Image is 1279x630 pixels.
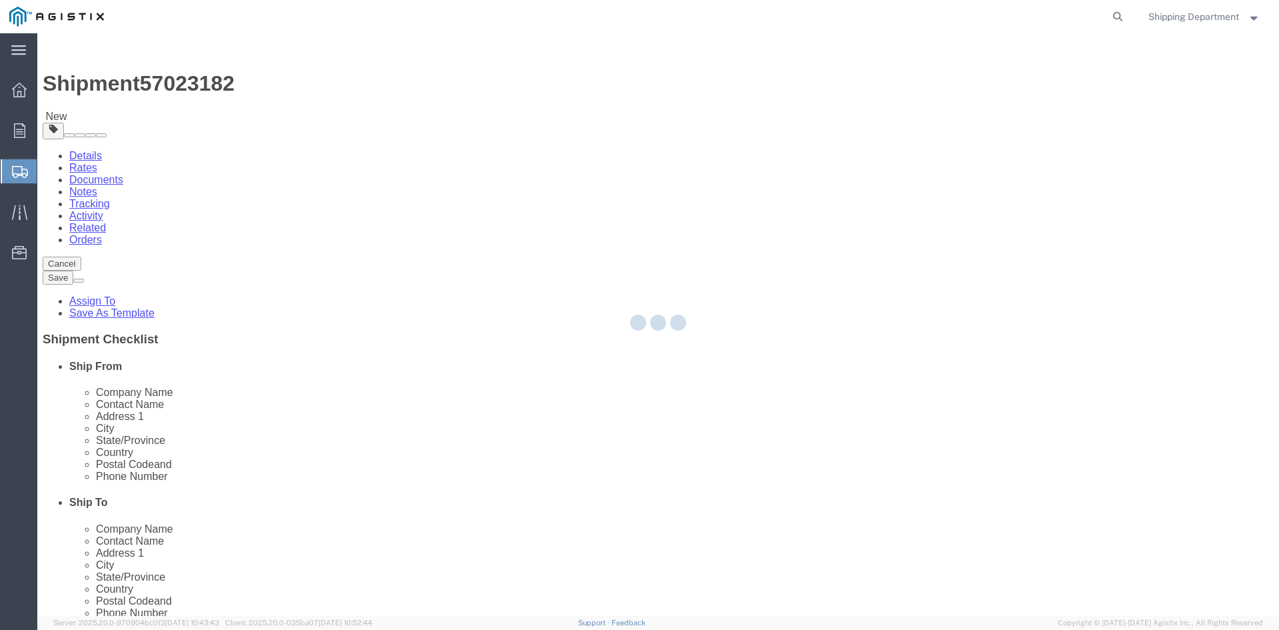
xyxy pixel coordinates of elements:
[225,619,372,627] span: Client: 2025.20.0-035ba07
[578,619,612,627] a: Support
[318,619,372,627] span: [DATE] 10:52:44
[53,619,219,627] span: Server: 2025.20.0-970904bc0f3
[1148,9,1261,25] button: Shipping Department
[612,619,645,627] a: Feedback
[9,7,104,27] img: logo
[1148,9,1239,24] span: Shipping Department
[1058,617,1263,629] span: Copyright © [DATE]-[DATE] Agistix Inc., All Rights Reserved
[165,619,219,627] span: [DATE] 10:43:43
